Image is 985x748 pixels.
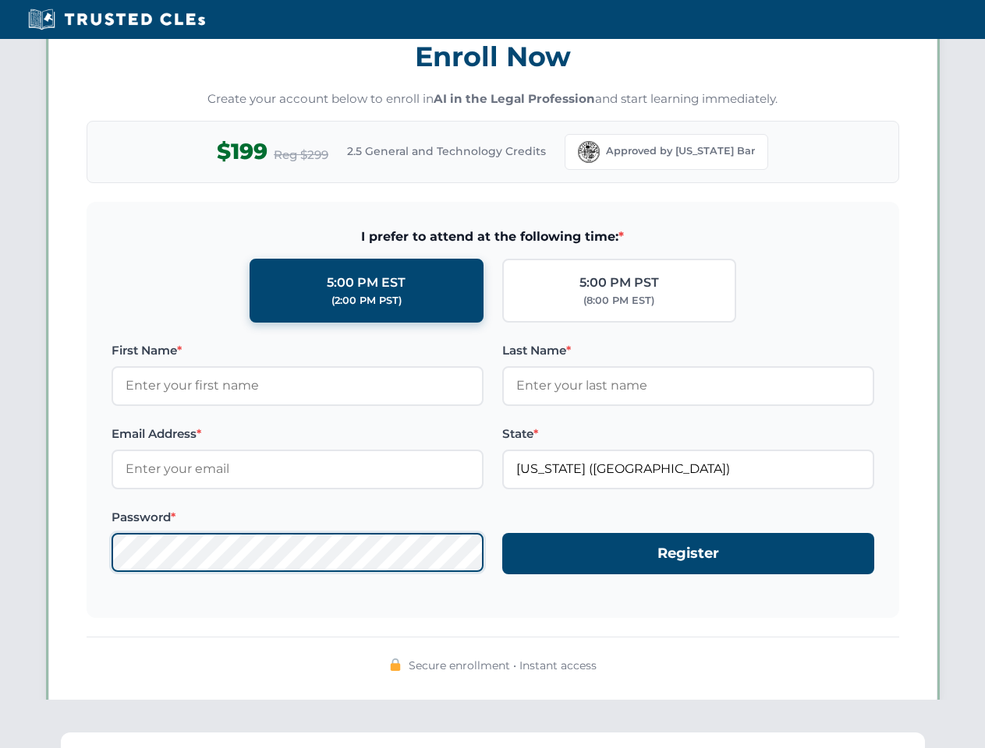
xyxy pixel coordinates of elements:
[606,143,755,159] span: Approved by [US_STATE] Bar
[112,508,484,527] label: Password
[112,341,484,360] label: First Name
[112,450,484,489] input: Enter your email
[347,143,546,160] span: 2.5 General and Technology Credits
[274,146,328,164] span: Reg $299
[502,450,874,489] input: Florida (FL)
[502,533,874,574] button: Register
[502,425,874,443] label: State
[327,273,406,293] div: 5:00 PM EST
[112,425,484,443] label: Email Address
[579,273,659,293] div: 5:00 PM PST
[112,366,484,405] input: Enter your first name
[87,90,899,108] p: Create your account below to enroll in and start learning immediately.
[23,8,210,31] img: Trusted CLEs
[331,293,402,309] div: (2:00 PM PST)
[502,341,874,360] label: Last Name
[583,293,654,309] div: (8:00 PM EST)
[87,32,899,81] h3: Enroll Now
[502,366,874,405] input: Enter your last name
[409,657,597,674] span: Secure enrollment • Instant access
[434,91,595,106] strong: AI in the Legal Profession
[389,658,402,671] img: 🔒
[578,141,600,163] img: Florida Bar
[217,134,268,169] span: $199
[112,227,874,247] span: I prefer to attend at the following time:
